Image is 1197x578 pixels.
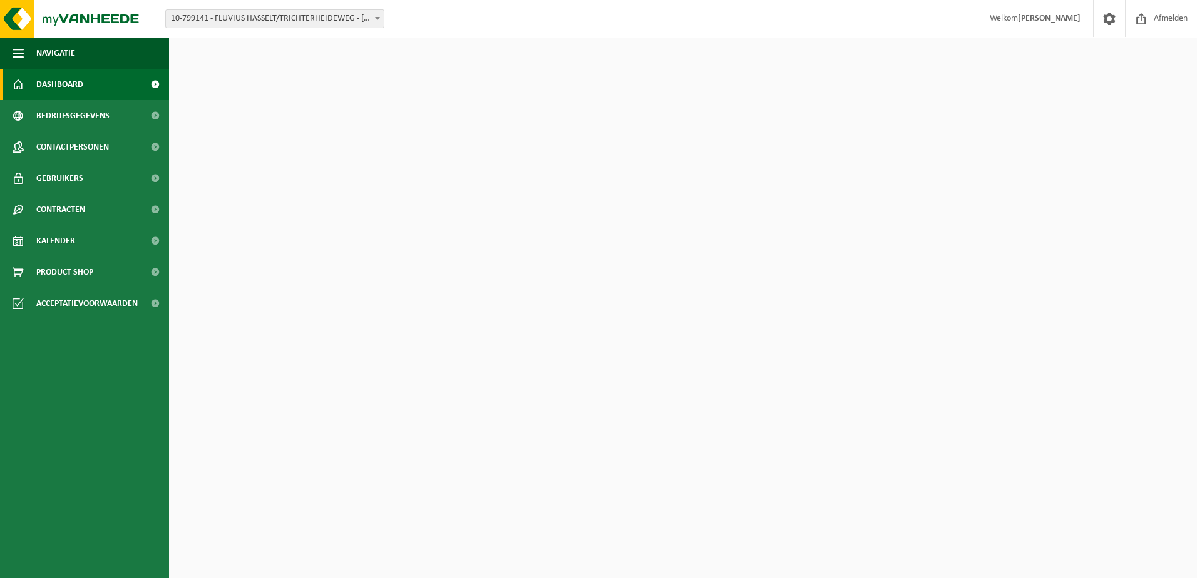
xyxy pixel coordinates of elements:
span: Bedrijfsgegevens [36,100,110,131]
span: Kalender [36,225,75,256]
span: Navigatie [36,38,75,69]
span: Acceptatievoorwaarden [36,288,138,319]
span: Gebruikers [36,163,83,194]
span: Dashboard [36,69,83,100]
strong: [PERSON_NAME] [1018,14,1081,23]
span: Contracten [36,194,85,225]
span: Product Shop [36,256,93,288]
span: Contactpersonen [36,131,109,163]
span: 10-799141 - FLUVIUS HASSELT/TRICHTERHEIDEWEG - HASSELT [166,10,384,28]
span: 10-799141 - FLUVIUS HASSELT/TRICHTERHEIDEWEG - HASSELT [165,9,384,28]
